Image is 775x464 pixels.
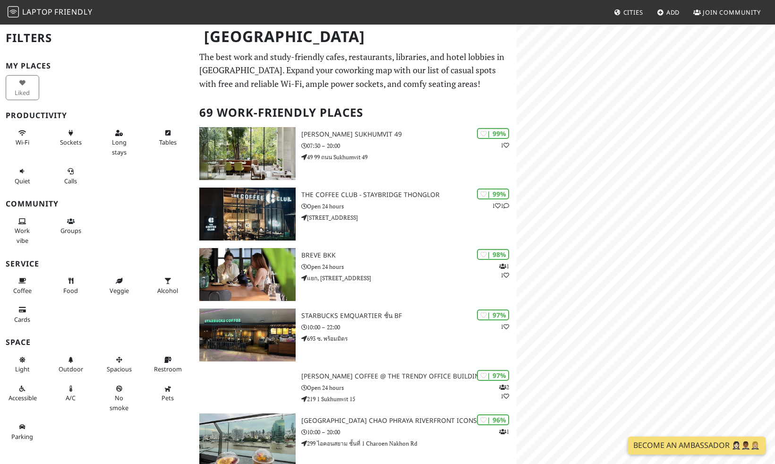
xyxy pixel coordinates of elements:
[301,153,517,162] p: 49 99 ถนน Sukhumvit 49
[6,419,39,444] button: Parking
[64,177,77,185] span: Video/audio calls
[477,414,509,425] div: | 96%
[14,315,30,324] span: Credit cards
[199,98,511,127] h2: 69 Work-Friendly Places
[54,163,88,189] button: Calls
[16,138,29,146] span: Stable Wi-Fi
[6,125,39,150] button: Wi-Fi
[301,395,517,404] p: 219 1 Sukhumvit 15
[15,365,30,373] span: Natural light
[301,372,517,380] h3: [PERSON_NAME] Coffee @ The Trendy Office Building
[22,7,53,17] span: Laptop
[653,4,684,21] a: Add
[54,273,88,298] button: Food
[151,381,185,406] button: Pets
[477,309,509,320] div: | 97%
[13,286,32,295] span: Coffee
[54,7,92,17] span: Friendly
[63,286,78,295] span: Food
[499,262,509,280] p: 1 1
[15,177,30,185] span: Quiet
[60,226,81,235] span: Group tables
[6,338,188,347] h3: Space
[301,202,517,211] p: Open 24 hours
[301,251,517,259] h3: Breve BKK
[199,127,296,180] img: Kay’s Sukhumvit 49
[301,383,517,392] p: Open 24 hours
[301,312,517,320] h3: Starbucks EmQuartier ชั้น BF
[6,111,188,120] h3: Productivity
[194,248,517,301] a: Breve BKK | 98% 11 Breve BKK Open 24 hours แยก, [STREET_ADDRESS]
[154,365,182,373] span: Restroom
[499,383,509,401] p: 2 1
[194,188,517,241] a: THE COFFEE CLUB - Staybridge Thonglor | 99% 11 THE COFFEE CLUB - Staybridge Thonglor Open 24 hour...
[60,138,82,146] span: Power sockets
[623,8,643,17] span: Cities
[54,352,88,377] button: Outdoor
[301,439,517,448] p: 299 ไอคอนสยาม ชั้นที่ 1 Charoen Nakhon Rd
[162,394,174,402] span: Pet friendly
[9,394,37,402] span: Accessible
[690,4,765,21] a: Join Community
[11,432,33,441] span: Parking
[703,8,761,17] span: Join Community
[102,381,136,415] button: No smoke
[194,309,517,361] a: Starbucks EmQuartier ชั้น BF | 97% 1 Starbucks EmQuartier ชั้น BF 10:00 – 22:00 693 ซ. พร้อมมิตร
[6,199,188,208] h3: Community
[477,249,509,260] div: | 98%
[6,61,188,70] h3: My Places
[501,322,509,331] p: 1
[610,4,647,21] a: Cities
[6,302,39,327] button: Cards
[102,273,136,298] button: Veggie
[6,381,39,406] button: Accessible
[477,189,509,199] div: | 99%
[59,365,83,373] span: Outdoor area
[194,369,517,406] a: | 97% 21 [PERSON_NAME] Coffee @ The Trendy Office Building Open 24 hours 219 1 Sukhumvit 15
[157,286,178,295] span: Alcohol
[6,273,39,298] button: Coffee
[301,191,517,199] h3: THE COFFEE CLUB - Staybridge Thonglor
[666,8,680,17] span: Add
[301,274,517,283] p: แยก, [STREET_ADDRESS]
[6,24,188,52] h2: Filters
[110,286,129,295] span: Veggie
[501,141,509,150] p: 1
[6,163,39,189] button: Quiet
[199,248,296,301] img: Breve BKK
[301,323,517,332] p: 10:00 – 22:00
[66,394,76,402] span: Air conditioned
[54,214,88,239] button: Groups
[199,188,296,241] img: THE COFFEE CLUB - Staybridge Thonglor
[6,259,188,268] h3: Service
[8,6,19,17] img: LaptopFriendly
[54,125,88,150] button: Sockets
[112,138,127,156] span: Long stays
[6,214,39,248] button: Work vibe
[492,201,509,210] p: 1 1
[301,417,517,425] h3: [GEOGRAPHIC_DATA] Chao Phraya Riverfront ICONSIAM
[8,4,93,21] a: LaptopFriendly LaptopFriendly
[15,226,30,244] span: People working
[194,127,517,180] a: Kay’s Sukhumvit 49 | 99% 1 [PERSON_NAME] Sukhumvit 49 07:30 – 20:00 49 99 ถนน Sukhumvit 49
[54,381,88,406] button: A/C
[301,130,517,138] h3: [PERSON_NAME] Sukhumvit 49
[159,138,177,146] span: Work-friendly tables
[151,125,185,150] button: Tables
[199,50,511,91] p: The best work and study-friendly cafes, restaurants, libraries, and hotel lobbies in [GEOGRAPHIC_...
[151,352,185,377] button: Restroom
[110,394,128,412] span: Smoke free
[301,213,517,222] p: [STREET_ADDRESS]
[499,427,509,436] p: 1
[477,370,509,381] div: | 97%
[301,334,517,343] p: 693 ซ. พร้อมมิตร
[199,309,296,361] img: Starbucks EmQuartier ชั้น BF
[301,428,517,437] p: 10:00 – 20:00
[102,125,136,160] button: Long stays
[102,352,136,377] button: Spacious
[107,365,132,373] span: Spacious
[628,437,766,455] a: Become an Ambassador 🤵🏻‍♀️🤵🏾‍♂️🤵🏼‍♀️
[196,24,515,50] h1: [GEOGRAPHIC_DATA]
[301,141,517,150] p: 07:30 – 20:00
[477,128,509,139] div: | 99%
